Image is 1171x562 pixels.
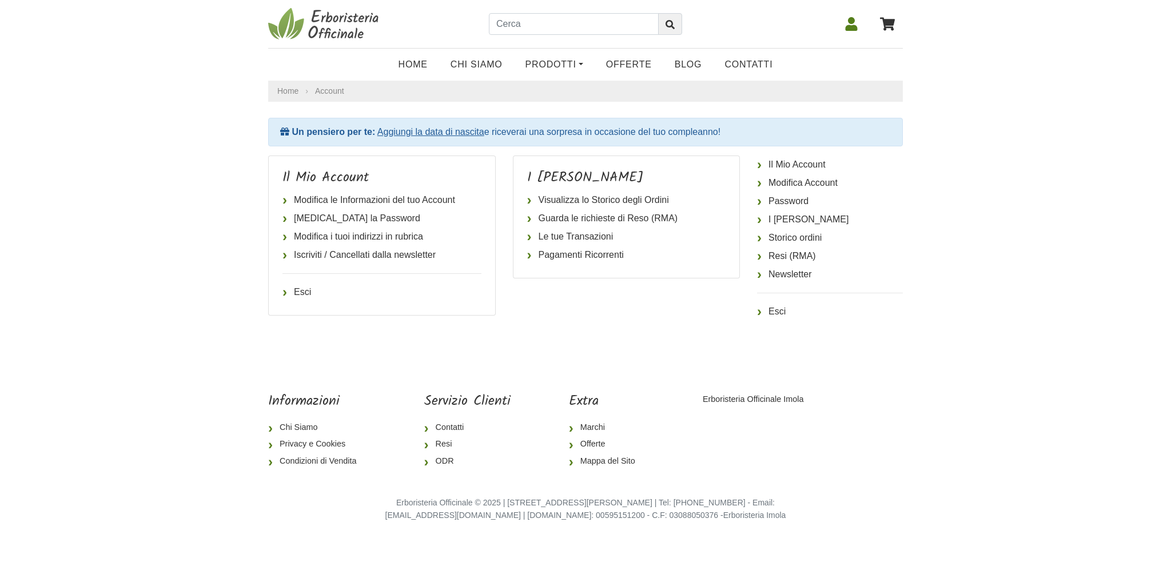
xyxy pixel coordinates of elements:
h5: Informazioni [268,393,365,410]
a: Home [277,85,298,97]
a: Account [315,86,344,95]
small: Erboristeria Officinale © 2025 | [STREET_ADDRESS][PERSON_NAME] | Tel: [PHONE_NUMBER] - Email: [EM... [385,498,786,520]
img: Erboristeria Officinale [268,7,383,41]
a: Marchi [569,419,644,436]
a: Prodotti [514,53,595,76]
a: Iscriviti / Cancellati dalla newsletter [282,246,481,264]
a: Modifica le Informazioni del tuo Account [282,191,481,209]
a: Home [387,53,439,76]
a: Esci [757,302,903,321]
input: Cerca [489,13,659,35]
a: Blog [663,53,714,76]
a: Modifica i tuoi indirizzi in rubrica [282,228,481,246]
nav: breadcrumb [268,81,903,102]
a: Resi (RMA) [757,247,903,265]
a: Password [757,192,903,210]
a: Le tue Transazioni [527,228,726,246]
a: Guarda le richieste di Reso (RMA) [527,209,726,228]
a: Newsletter [757,265,903,284]
a: Resi [424,436,511,453]
a: Il Mio Account [757,156,903,174]
h4: I [PERSON_NAME] [527,170,726,186]
a: Chi Siamo [268,419,365,436]
a: Aggiungi la data di nascita [377,127,484,137]
a: ODR [424,453,511,470]
a: Privacy e Cookies [268,436,365,453]
div: e riceverai una sorpresa in occasione del tuo compleanno! [268,118,903,146]
a: I [PERSON_NAME] [757,210,903,229]
h5: Servizio Clienti [424,393,511,410]
a: Contatti [424,419,511,436]
a: Condizioni di Vendita [268,453,365,470]
h5: Extra [569,393,644,410]
a: Contatti [713,53,784,76]
a: Pagamenti Ricorrenti [527,246,726,264]
strong: Un pensiero per te: [292,127,375,137]
a: OFFERTE [595,53,663,76]
a: Visualizza lo Storico degli Ordini [527,191,726,209]
a: Erboristeria Officinale Imola [703,394,804,404]
a: Offerte [569,436,644,453]
a: [MEDICAL_DATA] la Password [282,209,481,228]
h4: Il Mio Account [282,170,481,186]
a: Modifica Account [757,174,903,192]
a: Mappa del Sito [569,453,644,470]
a: Erboristeria Imola [723,511,786,520]
a: Storico ordini [757,229,903,247]
a: Chi Siamo [439,53,514,76]
a: Esci [282,283,481,301]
